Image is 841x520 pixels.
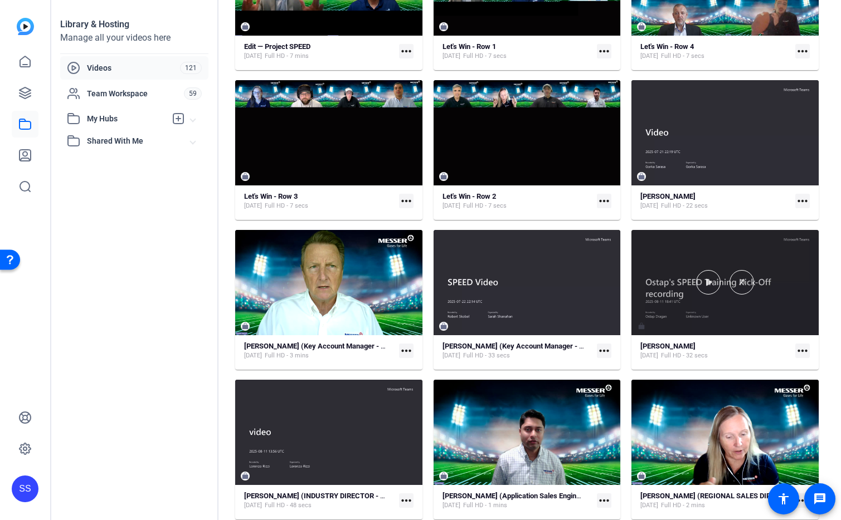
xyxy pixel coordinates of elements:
span: Full HD - 7 secs [463,202,507,210]
strong: Let's Win - Row 1 [443,42,496,51]
span: Full HD - 22 secs [661,202,708,210]
span: [DATE] [640,501,658,510]
span: Full HD - 3 mins [265,351,309,360]
img: blue-gradient.svg [17,18,34,35]
span: Full HD - 33 secs [463,351,510,360]
mat-icon: accessibility [777,492,790,506]
strong: [PERSON_NAME] (INDUSTRY DIRECTOR - Offensive Coordinator) [244,492,454,500]
a: [PERSON_NAME] (INDUSTRY DIRECTOR - Offensive Coordinator)[DATE]Full HD - 48 secs [244,492,395,510]
span: 59 [184,87,202,100]
span: [DATE] [443,202,460,210]
strong: Let's Win - Row 3 [244,192,298,200]
mat-icon: more_horiz [597,493,611,508]
a: Edit — Project SPEED[DATE]Full HD - 7 mins [244,42,395,61]
span: Shared With Me [87,135,191,147]
a: Let's Win - Row 1[DATE]Full HD - 7 secs [443,42,593,61]
strong: [PERSON_NAME] (Key Account Manager - Offensive Line) - 8 Timeout [443,342,667,350]
mat-icon: more_horiz [795,44,810,58]
div: SS [12,475,38,502]
mat-icon: more_horiz [795,344,810,358]
a: [PERSON_NAME] (Key Account Manager - Offensive Line) - 2 1st Quarter[DATE]Full HD - 3 mins [244,342,395,360]
strong: [PERSON_NAME] (Application Sales Engineer - Running Back) [443,492,639,500]
span: Full HD - 7 secs [463,52,507,61]
mat-icon: message [813,492,827,506]
mat-expansion-panel-header: Shared With Me [60,130,208,152]
mat-icon: more_horiz [399,194,414,208]
mat-expansion-panel-header: My Hubs [60,107,208,130]
mat-icon: more_horiz [399,493,414,508]
a: [PERSON_NAME][DATE]Full HD - 22 secs [640,192,791,210]
span: [DATE] [443,501,460,510]
span: [DATE] [244,202,262,210]
mat-icon: more_horiz [597,194,611,208]
strong: [PERSON_NAME] [640,192,696,200]
strong: [PERSON_NAME] [640,342,696,350]
span: Full HD - 48 secs [265,501,312,510]
strong: Let's Win - Row 2 [443,192,496,200]
span: [DATE] [640,202,658,210]
mat-icon: more_horiz [795,194,810,208]
mat-icon: more_horiz [597,344,611,358]
a: Let's Win - Row 2[DATE]Full HD - 7 secs [443,192,593,210]
strong: Edit — Project SPEED [244,42,310,51]
span: [DATE] [244,501,262,510]
span: Full HD - 7 secs [661,52,704,61]
strong: [PERSON_NAME] (Key Account Manager - Offensive Line) - 2 1st Quarter [244,342,478,350]
span: Team Workspace [87,88,184,99]
span: My Hubs [87,113,166,125]
span: 121 [180,62,202,74]
a: [PERSON_NAME] (REGIONAL SALES DIRECTOR - Coach)[DATE]Full HD - 2 mins [640,492,791,510]
a: [PERSON_NAME] (Application Sales Engineer - Running Back)[DATE]Full HD - 1 mins [443,492,593,510]
strong: Let's Win - Row 4 [640,42,694,51]
mat-icon: more_horiz [399,344,414,358]
span: [DATE] [244,351,262,360]
span: [DATE] [640,351,658,360]
mat-icon: more_horiz [399,44,414,58]
span: Full HD - 1 mins [463,501,507,510]
span: [DATE] [244,52,262,61]
a: [PERSON_NAME] (Key Account Manager - Offensive Line) - 8 Timeout[DATE]Full HD - 33 secs [443,342,593,360]
span: Full HD - 32 secs [661,351,708,360]
a: Let's Win - Row 4[DATE]Full HD - 7 secs [640,42,791,61]
mat-icon: more_horiz [795,493,810,508]
div: Library & Hosting [60,18,208,31]
span: Full HD - 2 mins [661,501,705,510]
span: Videos [87,62,180,73]
a: Let's Win - Row 3[DATE]Full HD - 7 secs [244,192,395,210]
strong: [PERSON_NAME] (REGIONAL SALES DIRECTOR - Coach) [640,492,823,500]
span: Full HD - 7 secs [265,202,308,210]
div: Manage all your videos here [60,31,208,45]
a: [PERSON_NAME][DATE]Full HD - 32 secs [640,342,791,360]
span: [DATE] [443,351,460,360]
span: Full HD - 7 mins [265,52,309,61]
mat-icon: more_horiz [597,44,611,58]
span: [DATE] [640,52,658,61]
span: [DATE] [443,52,460,61]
